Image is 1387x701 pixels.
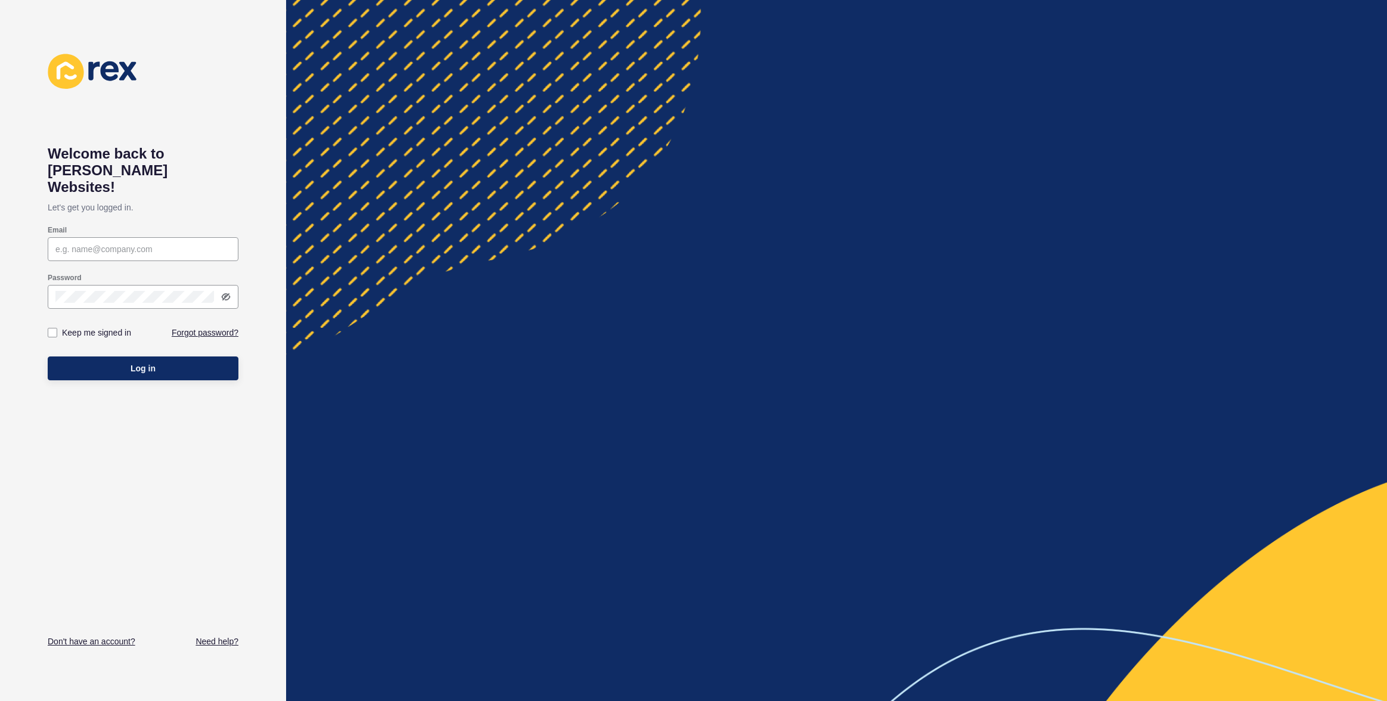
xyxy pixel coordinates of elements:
label: Email [48,225,67,235]
h1: Welcome back to [PERSON_NAME] Websites! [48,145,238,196]
p: Let's get you logged in. [48,196,238,219]
button: Log in [48,356,238,380]
input: e.g. name@company.com [55,243,231,255]
label: Password [48,273,82,283]
span: Log in [131,362,156,374]
a: Don't have an account? [48,635,135,647]
a: Forgot password? [172,327,238,339]
label: Keep me signed in [62,327,131,339]
a: Need help? [196,635,238,647]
